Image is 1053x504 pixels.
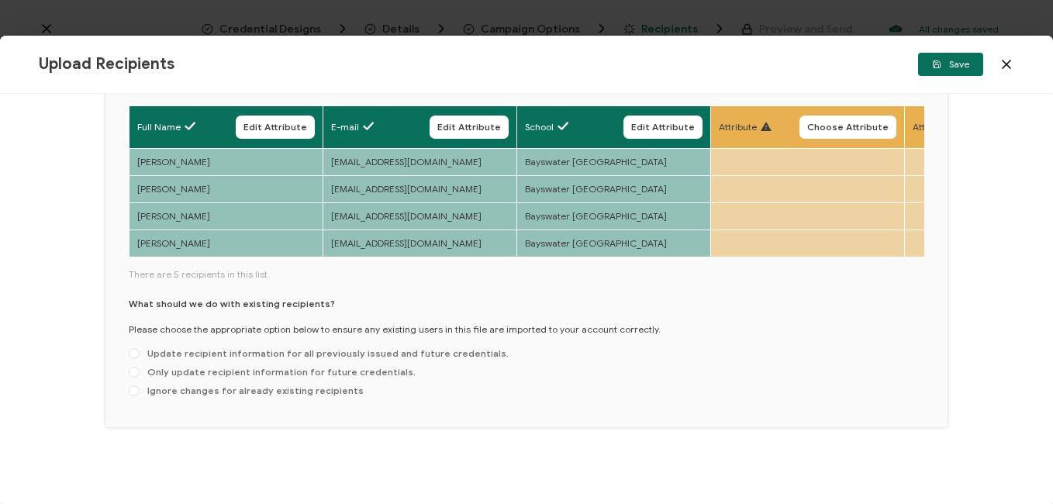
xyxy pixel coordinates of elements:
span: Attribute [913,120,951,134]
iframe: Chat Widget [975,430,1053,504]
td: Bayswater [GEOGRAPHIC_DATA] [516,148,710,175]
td: Bayswater [GEOGRAPHIC_DATA] [516,230,710,257]
td: Bayswater [GEOGRAPHIC_DATA] [516,202,710,230]
button: Edit Attribute [623,116,703,139]
td: [EMAIL_ADDRESS][DOMAIN_NAME] [323,175,516,202]
span: Attribute [719,120,757,134]
span: Edit Attribute [631,123,695,132]
td: [PERSON_NAME] [129,202,323,230]
td: [PERSON_NAME] [129,148,323,175]
button: Edit Attribute [430,116,509,139]
button: Choose Attribute [799,116,896,139]
td: [EMAIL_ADDRESS][DOMAIN_NAME] [323,202,516,230]
td: [EMAIL_ADDRESS][DOMAIN_NAME] [323,230,516,257]
p: Please choose the appropriate option below to ensure any existing users in this file are imported... [129,323,661,337]
span: School [525,120,554,134]
span: There are 5 recipients in this list. [129,268,924,281]
span: Upload Recipients [39,54,174,74]
span: Only update recipient information for future credentials. [140,366,416,378]
span: Choose Attribute [807,123,889,132]
span: Edit Attribute [437,123,501,132]
span: E-mail [331,120,359,134]
span: Edit Attribute [243,123,307,132]
span: Update recipient information for all previously issued and future credentials. [140,347,509,359]
td: [PERSON_NAME] [129,175,323,202]
button: Edit Attribute [236,116,315,139]
span: Save [932,60,969,69]
span: Sertifier Excel Networking [DATE].xlsx [205,78,368,117]
button: Save [918,53,983,76]
span: Full Name [137,120,181,134]
td: [EMAIL_ADDRESS][DOMAIN_NAME] [323,148,516,175]
p: What should we do with existing recipients? [129,297,335,311]
td: Bayswater [GEOGRAPHIC_DATA] [516,175,710,202]
td: [PERSON_NAME] [129,230,323,257]
span: Ignore changes for already existing recipients [140,385,364,396]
